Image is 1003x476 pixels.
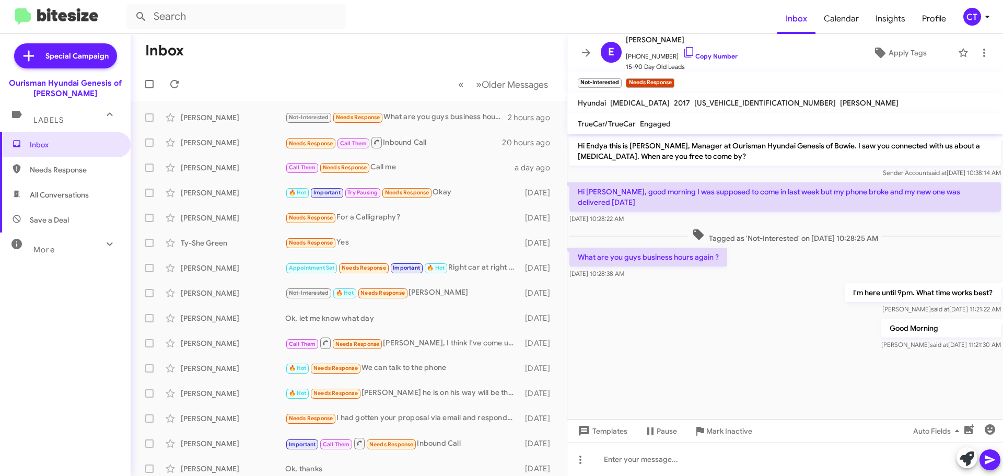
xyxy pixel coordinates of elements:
span: [DATE] 10:28:22 AM [569,215,624,223]
div: [DATE] [520,213,558,223]
div: [PERSON_NAME] [181,188,285,198]
p: Good Morning [881,319,1001,338]
p: Hi [PERSON_NAME], good morning I was supposed to come in last week but my phone broke and my new ... [569,182,1001,212]
span: Pause [657,422,677,440]
p: What are you guys business hours again ? [569,248,727,266]
span: Mark Inactive [706,422,752,440]
div: [DATE] [520,438,558,449]
span: Older Messages [482,79,548,90]
button: Previous [452,74,470,95]
div: [PERSON_NAME] [181,263,285,273]
span: [PERSON_NAME] [840,98,899,108]
div: [DATE] [520,313,558,323]
button: Next [470,74,554,95]
span: [PERSON_NAME] [DATE] 11:21:22 AM [882,305,1001,313]
div: Yes [285,237,520,249]
span: said at [930,341,948,349]
span: Insights [867,4,914,34]
span: Not-Interested [289,114,329,121]
span: TrueCar/TrueCar [578,119,636,129]
span: Needs Response [313,365,358,371]
div: [PERSON_NAME] [181,463,285,474]
div: [DATE] [520,188,558,198]
div: What are you guys business hours again ? [285,111,508,123]
span: 🔥 Hot [336,289,354,296]
span: [PHONE_NUMBER] [626,46,738,62]
p: I'm here until 9pm. What time works best? [845,283,1001,302]
div: We can talk to the phone [285,362,520,374]
span: 15-90 Day Old Leads [626,62,738,72]
span: Sender Account [DATE] 10:38:14 AM [883,169,1001,177]
span: Save a Deal [30,215,69,225]
span: said at [931,305,949,313]
span: Important [289,441,316,448]
div: [PERSON_NAME], I think I've come up with solution [285,336,520,350]
div: [DATE] [520,413,558,424]
span: Needs Response [289,140,333,147]
span: [DATE] 10:28:38 AM [569,270,624,277]
div: [DATE] [520,338,558,349]
span: Try Pausing [347,189,378,196]
span: « [458,78,464,91]
div: [DATE] [520,463,558,474]
div: Okay [285,187,520,199]
span: Needs Response [336,114,380,121]
span: [PERSON_NAME] [DATE] 11:21:30 AM [881,341,1001,349]
span: [PERSON_NAME] [626,33,738,46]
small: Not-Interested [578,78,622,88]
span: Needs Response [342,264,386,271]
div: [PERSON_NAME] [181,413,285,424]
span: Needs Response [360,289,405,296]
a: Profile [914,4,954,34]
span: Needs Response [289,214,333,221]
button: Apply Tags [846,43,953,62]
h1: Inbox [145,42,184,59]
div: For a Calligraphy? [285,212,520,224]
span: Templates [576,422,627,440]
span: Needs Response [385,189,429,196]
button: CT [954,8,992,26]
div: [PERSON_NAME] [181,213,285,223]
span: Inbox [30,140,119,150]
span: Appointment Set [289,264,335,271]
span: 🔥 Hot [289,390,307,397]
div: Call me [285,161,515,173]
span: [MEDICAL_DATA] [610,98,670,108]
div: I had gotten your proposal via email and responded back to it but never heard back from you [285,412,520,424]
button: Templates [567,422,636,440]
span: Needs Response [289,415,333,422]
span: Needs Response [30,165,119,175]
span: All Conversations [30,190,89,200]
span: Engaged [640,119,671,129]
span: [US_VEHICLE_IDENTIFICATION_NUMBER] [694,98,836,108]
span: Auto Fields [913,422,963,440]
div: [PERSON_NAME] [181,288,285,298]
span: 2017 [674,98,690,108]
div: [PERSON_NAME] [181,363,285,374]
div: 20 hours ago [502,137,558,148]
div: [PERSON_NAME] [181,438,285,449]
div: Right car at right price. GV 70 for around $30,000-$32,000 [285,262,520,274]
span: E [608,44,614,61]
span: Needs Response [335,341,380,347]
button: Pause [636,422,685,440]
div: [PERSON_NAME] [181,338,285,349]
p: Hi Endya this is [PERSON_NAME], Manager at Ourisman Hyundai Genesis of Bowie. I saw you connected... [569,136,1001,166]
span: Tagged as 'Not-Interested' on [DATE] 10:28:25 AM [688,228,882,243]
div: [PERSON_NAME] [181,313,285,323]
div: Inbound Call [285,437,520,450]
span: Special Campaign [45,51,109,61]
a: Inbox [777,4,815,34]
div: [PERSON_NAME] he is on his way will be there within 30 mins [285,387,520,399]
div: Ty-She Green [181,238,285,248]
div: [PERSON_NAME] [285,287,520,299]
span: Call Them [289,341,316,347]
span: 🔥 Hot [289,365,307,371]
button: Mark Inactive [685,422,761,440]
button: Auto Fields [905,422,972,440]
span: Apply Tags [889,43,927,62]
div: [DATE] [520,263,558,273]
span: said at [928,169,947,177]
span: Needs Response [289,239,333,246]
